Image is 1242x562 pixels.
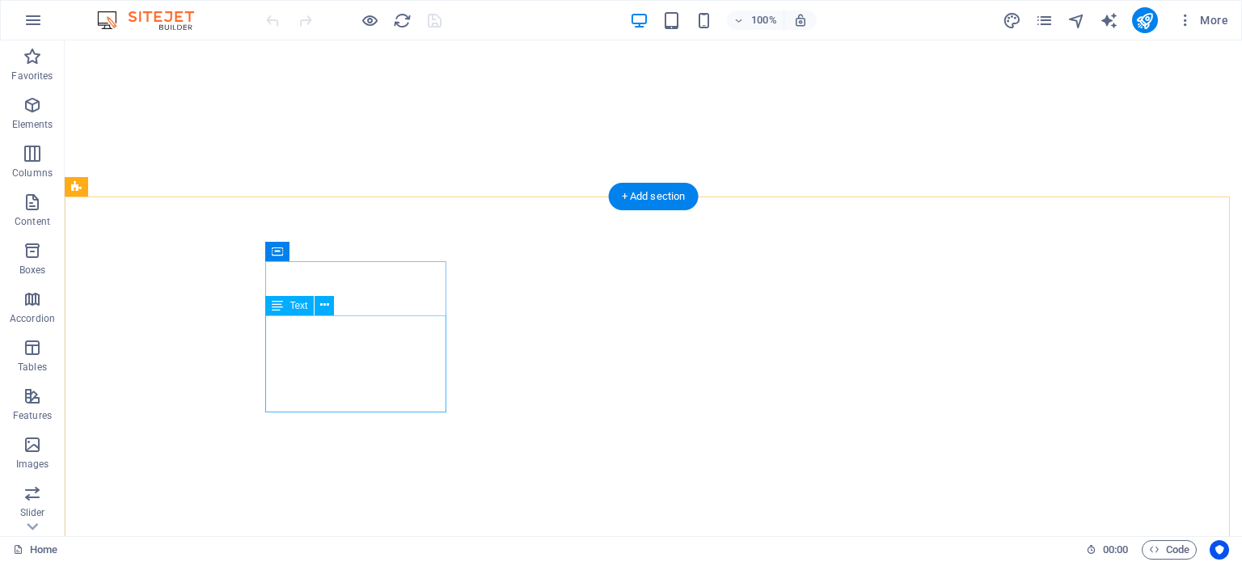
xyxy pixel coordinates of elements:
[1149,540,1189,560] span: Code
[1171,7,1235,33] button: More
[1067,11,1087,30] button: navigator
[609,183,699,210] div: + Add section
[16,458,49,471] p: Images
[1210,540,1229,560] button: Usercentrics
[1035,11,1054,30] i: Pages (Ctrl+Alt+S)
[13,540,57,560] a: Click to cancel selection. Double-click to open Pages
[727,11,784,30] button: 100%
[10,312,55,325] p: Accordion
[1142,540,1197,560] button: Code
[751,11,777,30] h6: 100%
[289,301,307,311] span: Text
[1103,540,1128,560] span: 00 00
[19,264,46,277] p: Boxes
[1114,543,1117,556] span: :
[1067,11,1086,30] i: Navigator
[1100,11,1118,30] i: AI Writer
[360,11,379,30] button: Click here to leave preview mode and continue editing
[15,215,50,228] p: Content
[1135,11,1154,30] i: Publish
[793,13,808,27] i: On resize automatically adjust zoom level to fit chosen device.
[392,11,412,30] button: reload
[1035,11,1054,30] button: pages
[1003,11,1021,30] i: Design (Ctrl+Alt+Y)
[1003,11,1022,30] button: design
[1100,11,1119,30] button: text_generator
[1086,540,1129,560] h6: Session time
[93,11,214,30] img: Editor Logo
[1132,7,1158,33] button: publish
[12,118,53,131] p: Elements
[20,506,45,519] p: Slider
[393,11,412,30] i: Reload page
[11,70,53,82] p: Favorites
[18,361,47,374] p: Tables
[12,167,53,180] p: Columns
[1177,12,1228,28] span: More
[13,409,52,422] p: Features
